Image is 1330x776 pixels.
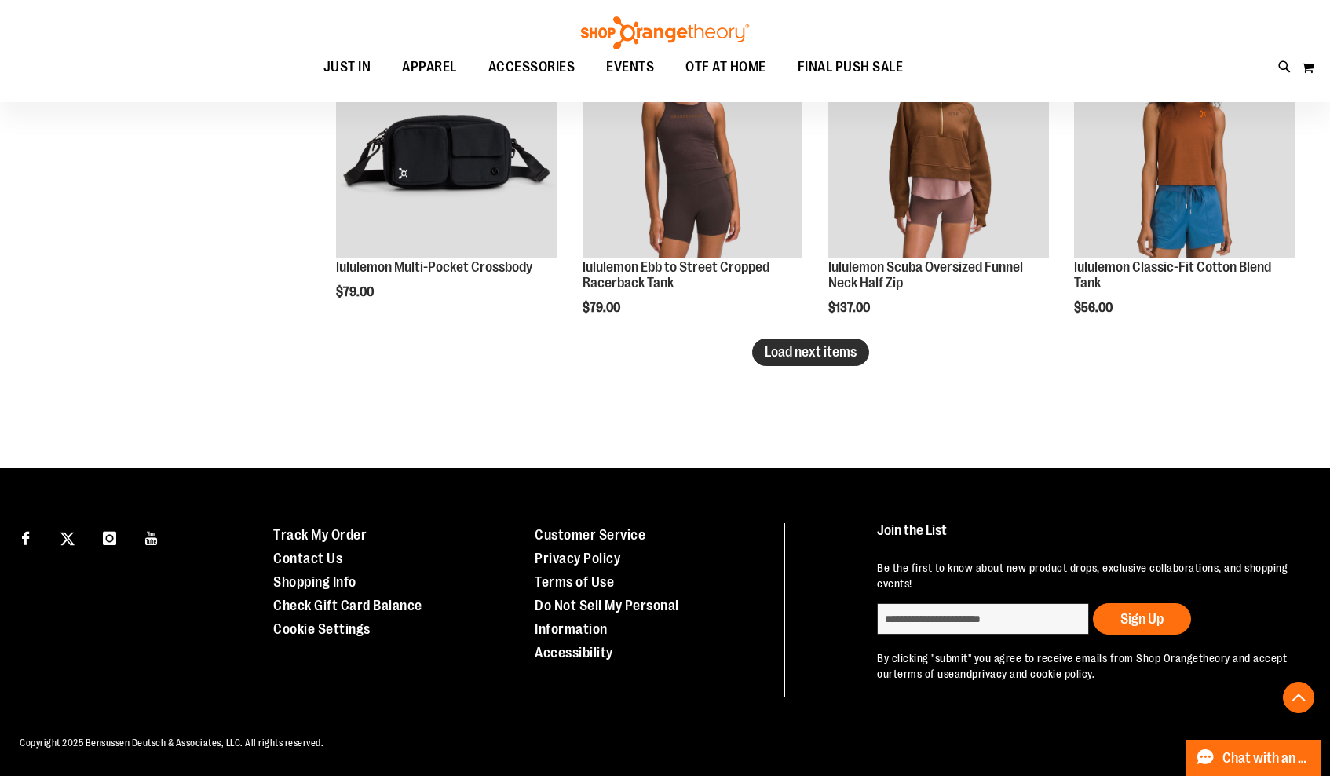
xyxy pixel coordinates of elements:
a: Contact Us [273,551,342,566]
a: Shopping Info [273,574,356,590]
span: EVENTS [606,49,654,85]
a: Visit our Instagram page [96,523,123,551]
a: lululemon Classic-Fit Cotton Blend Tank [1074,259,1271,291]
a: Cookie Settings [273,621,371,637]
img: lululemon Classic-Fit Cotton Blend Tank [1074,37,1295,258]
p: Be the first to know about new product drops, exclusive collaborations, and shopping events! [877,560,1297,591]
span: $79.00 [336,285,376,299]
h4: Join the List [877,523,1297,552]
span: Sign Up [1120,611,1164,627]
a: lululemon Scuba Oversized Funnel Neck Half Zip [828,37,1049,260]
span: Load next items [765,344,857,360]
a: lululemon Ebb to Street Cropped Racerback Tank [583,37,803,260]
span: APPAREL [402,49,457,85]
a: FINAL PUSH SALE [782,49,919,86]
a: privacy and cookie policy. [972,668,1094,680]
a: Privacy Policy [535,551,620,566]
div: product [820,29,1057,354]
div: product [575,29,811,354]
a: lululemon Ebb to Street Cropped Racerback Tank [583,259,769,291]
button: Chat with an Expert [1186,740,1321,776]
a: terms of use [893,668,955,680]
span: Chat with an Expert [1222,751,1311,766]
a: APPAREL [386,49,473,85]
a: EVENTS [590,49,670,86]
img: lululemon Scuba Oversized Funnel Neck Half Zip [828,37,1049,258]
div: product [1066,29,1303,354]
a: lululemon Scuba Oversized Funnel Neck Half Zip [828,259,1023,291]
span: FINAL PUSH SALE [798,49,904,85]
a: Visit our X page [54,523,82,551]
img: Shop Orangetheory [579,16,751,49]
a: Visit our Youtube page [138,523,166,551]
a: Accessibility [535,645,613,661]
a: ACCESSORIES [473,49,591,86]
a: lululemon Multi-Pocket Crossbody [336,37,557,260]
a: lululemon Multi-Pocket Crossbody [336,259,532,275]
a: lululemon Classic-Fit Cotton Blend Tank [1074,37,1295,260]
button: Back To Top [1283,682,1314,713]
img: Twitter [60,532,75,546]
a: Customer Service [535,527,645,543]
a: Visit our Facebook page [12,523,39,551]
span: $79.00 [583,301,623,315]
span: $56.00 [1074,301,1115,315]
button: Sign Up [1093,603,1191,635]
img: lululemon Ebb to Street Cropped Racerback Tank [583,37,803,258]
a: OTF AT HOME [670,49,782,86]
div: product [328,29,565,339]
span: $137.00 [828,301,872,315]
a: JUST IN [308,49,387,86]
img: lululemon Multi-Pocket Crossbody [336,37,557,258]
button: Load next items [752,339,869,366]
span: Copyright 2025 Bensussen Deutsch & Associates, LLC. All rights reserved. [20,738,323,749]
p: By clicking "submit" you agree to receive emails from Shop Orangetheory and accept our and [877,650,1297,682]
a: Check Gift Card Balance [273,598,422,613]
span: OTF AT HOME [685,49,766,85]
input: enter email [877,603,1089,635]
a: Track My Order [273,527,367,543]
span: ACCESSORIES [488,49,575,85]
a: Terms of Use [535,574,614,590]
a: Do Not Sell My Personal Information [535,598,679,637]
span: JUST IN [323,49,371,85]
